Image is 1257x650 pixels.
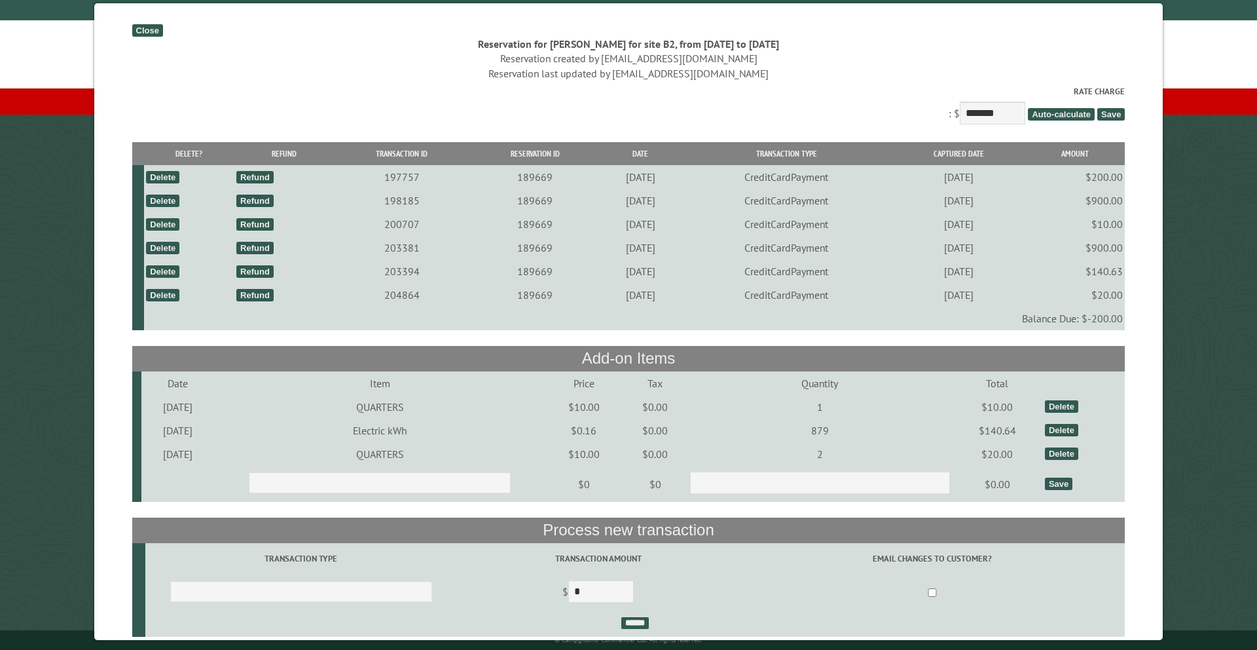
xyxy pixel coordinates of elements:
td: $900.00 [1025,236,1125,259]
td: 189669 [470,236,600,259]
td: Total [952,372,1043,395]
td: 189669 [470,212,600,236]
td: $0.16 [545,419,623,442]
th: Reservation ID [470,142,600,165]
td: 2 [687,442,952,466]
td: 189669 [470,165,600,189]
td: 189669 [470,189,600,212]
td: [DATE] [892,283,1025,307]
td: Date [141,372,215,395]
td: 203394 [334,259,470,283]
td: $0 [545,466,623,503]
th: Delete? [144,142,234,165]
td: [DATE] [600,259,680,283]
td: [DATE] [892,212,1025,236]
td: [DATE] [600,165,680,189]
div: Delete [146,171,179,183]
label: Transaction Type [147,552,455,565]
td: $0.00 [623,395,687,419]
td: [DATE] [141,419,215,442]
div: Delete [1045,400,1078,413]
th: Captured Date [892,142,1025,165]
td: $20.00 [1025,283,1125,307]
td: CreditCardPayment [681,236,892,259]
div: Delete [1045,448,1078,460]
div: : $ [132,85,1125,128]
div: Delete [146,242,179,254]
td: $140.64 [952,419,1043,442]
td: CreditCardPayment [681,165,892,189]
td: 197757 [334,165,470,189]
td: 198185 [334,189,470,212]
div: Delete [1045,424,1078,436]
td: 189669 [470,259,600,283]
div: Refund [236,242,274,254]
th: Process new transaction [132,518,1125,543]
div: Refund [236,289,274,301]
div: Delete [146,265,179,278]
td: QUARTERS [215,395,545,419]
span: Save [1097,108,1125,121]
td: [DATE] [600,283,680,307]
td: [DATE] [892,259,1025,283]
label: Transaction Amount [459,552,738,565]
td: CreditCardPayment [681,283,892,307]
th: Refund [234,142,334,165]
td: Tax [623,372,687,395]
td: $0 [623,466,687,503]
td: [DATE] [141,395,215,419]
div: Save [1045,478,1072,490]
th: Transaction Type [681,142,892,165]
div: Reservation last updated by [EMAIL_ADDRESS][DOMAIN_NAME] [132,66,1125,81]
td: 200707 [334,212,470,236]
th: Date [600,142,680,165]
td: $20.00 [952,442,1043,466]
div: Refund [236,218,274,231]
div: Reservation created by [EMAIL_ADDRESS][DOMAIN_NAME] [132,51,1125,66]
td: $200.00 [1025,165,1125,189]
td: $ [457,575,740,611]
td: 879 [687,419,952,442]
td: [DATE] [600,212,680,236]
div: Delete [146,289,179,301]
div: Refund [236,195,274,207]
td: Electric kWh [215,419,545,442]
div: Close [132,24,163,37]
td: $140.63 [1025,259,1125,283]
span: Auto-calculate [1028,108,1095,121]
div: Refund [236,265,274,278]
th: Add-on Items [132,346,1125,371]
td: $10.00 [952,395,1043,419]
td: CreditCardPayment [681,212,892,236]
td: $0.00 [623,442,687,466]
td: Quantity [687,372,952,395]
td: [DATE] [600,236,680,259]
td: [DATE] [141,442,215,466]
label: Rate Charge [132,85,1125,98]
small: © Campground Commander LLC. All rights reserved. [555,636,702,644]
div: Delete [146,218,179,231]
td: CreditCardPayment [681,189,892,212]
div: Delete [146,195,179,207]
th: Transaction ID [334,142,470,165]
td: $0.00 [952,466,1043,503]
td: 1 [687,395,952,419]
td: $10.00 [1025,212,1125,236]
td: 204864 [334,283,470,307]
td: 189669 [470,283,600,307]
td: QUARTERS [215,442,545,466]
td: [DATE] [892,236,1025,259]
td: Balance Due: $-200.00 [144,307,1125,330]
label: Email changes to customer? [742,552,1123,565]
td: CreditCardPayment [681,259,892,283]
td: $10.00 [545,442,623,466]
td: $0.00 [623,419,687,442]
td: $900.00 [1025,189,1125,212]
th: Amount [1025,142,1125,165]
td: $10.00 [545,395,623,419]
td: [DATE] [600,189,680,212]
td: [DATE] [892,189,1025,212]
td: Price [545,372,623,395]
div: Reservation for [PERSON_NAME] for site B2, from [DATE] to [DATE] [132,37,1125,51]
td: 203381 [334,236,470,259]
